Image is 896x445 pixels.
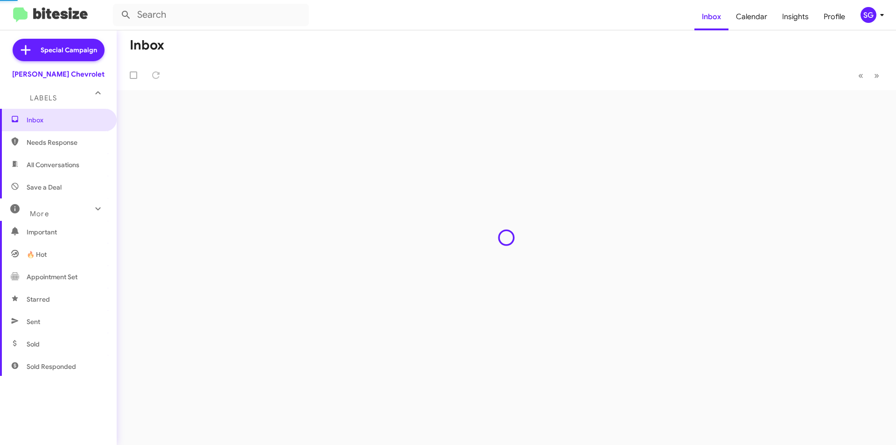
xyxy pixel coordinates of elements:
[775,3,816,30] a: Insights
[13,39,105,61] a: Special Campaign
[853,66,869,85] button: Previous
[27,250,47,259] span: 🔥 Hot
[27,317,40,326] span: Sent
[816,3,853,30] a: Profile
[27,339,40,349] span: Sold
[27,295,50,304] span: Starred
[27,138,106,147] span: Needs Response
[853,7,886,23] button: SG
[728,3,775,30] a: Calendar
[41,45,97,55] span: Special Campaign
[868,66,885,85] button: Next
[30,210,49,218] span: More
[12,70,105,79] div: [PERSON_NAME] Chevrolet
[130,38,164,53] h1: Inbox
[27,115,106,125] span: Inbox
[853,66,885,85] nav: Page navigation example
[861,7,876,23] div: SG
[113,4,309,26] input: Search
[30,94,57,102] span: Labels
[27,160,79,170] span: All Conversations
[27,272,77,282] span: Appointment Set
[874,70,879,81] span: »
[27,362,76,371] span: Sold Responded
[694,3,728,30] a: Inbox
[27,183,62,192] span: Save a Deal
[27,227,106,237] span: Important
[858,70,863,81] span: «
